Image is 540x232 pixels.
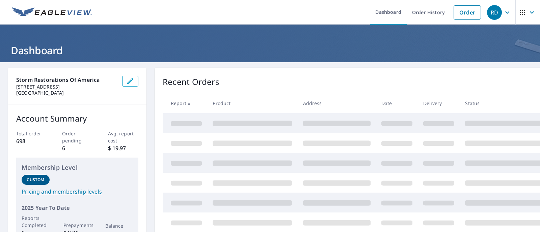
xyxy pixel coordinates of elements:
[16,112,138,125] p: Account Summary
[16,76,117,84] p: Storm Restorations of America
[22,188,133,196] a: Pricing and membership levels
[108,130,139,144] p: Avg. report cost
[8,43,532,57] h1: Dashboard
[376,93,418,113] th: Date
[163,76,219,88] p: Recent Orders
[27,177,44,183] p: Custom
[105,222,133,229] p: Balance
[16,137,47,145] p: 698
[418,93,460,113] th: Delivery
[62,130,93,144] p: Order pending
[454,5,481,20] a: Order
[12,7,92,18] img: EV Logo
[62,144,93,152] p: 6
[22,214,50,229] p: Reports Completed
[163,93,207,113] th: Report #
[16,90,117,96] p: [GEOGRAPHIC_DATA]
[63,222,91,229] p: Prepayments
[487,5,502,20] div: RD
[298,93,376,113] th: Address
[16,84,117,90] p: [STREET_ADDRESS]
[16,130,47,137] p: Total order
[22,204,133,212] p: 2025 Year To Date
[108,144,139,152] p: $ 19.97
[22,163,133,172] p: Membership Level
[207,93,297,113] th: Product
